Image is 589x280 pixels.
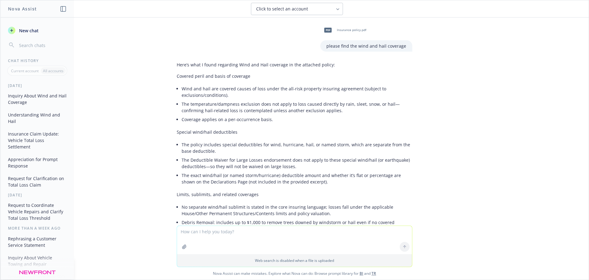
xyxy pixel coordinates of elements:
a: TR [371,271,376,276]
button: Request for Clarification on Total Loss Claim [6,173,69,190]
button: Understanding Wind and Hail [6,110,69,126]
li: The temperature/dampness exclusion does not apply to loss caused directly by rain, sleet, snow, o... [182,100,412,115]
button: Insurance Claim Update: Vehicle Total Loss Settlement [6,129,69,152]
li: The exact wind/hail (or named storm/hurricane) deductible amount and whether it’s flat or percent... [182,171,412,186]
p: Here’s what I found regarding Wind and Hail coverage in the attached policy: [177,61,412,68]
p: All accounts [43,68,64,73]
span: Insurance policy.pdf [337,28,366,32]
p: Special wind/hail deductibles [177,129,412,135]
button: Appreciation for Prompt Response [6,154,69,171]
span: pdf [324,28,332,32]
li: The Deductible Waiver for Large Losses endorsement does not apply to these special wind/hail (or ... [182,156,412,171]
span: Nova Assist can make mistakes. Explore what Nova can do: Browse prompt library for and [3,267,586,280]
span: New chat [18,27,39,34]
a: BI [360,271,363,276]
div: More than a week ago [1,226,74,231]
p: Limits, sublimits, and related coverages [177,191,412,198]
button: Inquiry About Wind and Hail Coverage [6,91,69,107]
li: The policy includes special deductibles for wind, hurricane, hail, or named storm, which are sepa... [182,140,412,156]
button: Request to Coordinate Vehicle Repairs and Clarify Total Loss Threshold [6,200,69,223]
button: New chat [6,25,69,36]
button: Click to select an account [251,3,343,15]
p: Web search is disabled when a file is uploaded [181,258,408,263]
li: Wind and hail are covered causes of loss under the all-risk property insuring agreement (subject ... [182,84,412,100]
p: Covered peril and basis of coverage [177,73,412,79]
li: Coverage applies on a per-occurrence basis. [182,115,412,124]
input: Search chats [18,41,67,49]
p: please find the wind and hail coverage [326,43,406,49]
span: Click to select an account [256,6,308,12]
p: Current account [11,68,39,73]
h1: Nova Assist [8,6,37,12]
button: Rephrasing a Customer Service Statement [6,234,69,250]
div: Chat History [1,58,74,63]
li: No separate wind/hail sublimit is stated in the core insuring language; losses fall under the app... [182,203,412,218]
div: [DATE] [1,192,74,198]
div: [DATE] [1,83,74,88]
div: pdfInsurance policy.pdf [320,22,368,38]
button: Inquiry About Vehicle Towing and Repair [6,253,69,269]
li: Debris Removal: includes up to $1,000 to remove trees downed by windstorm or hail even if no cove... [182,218,412,233]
